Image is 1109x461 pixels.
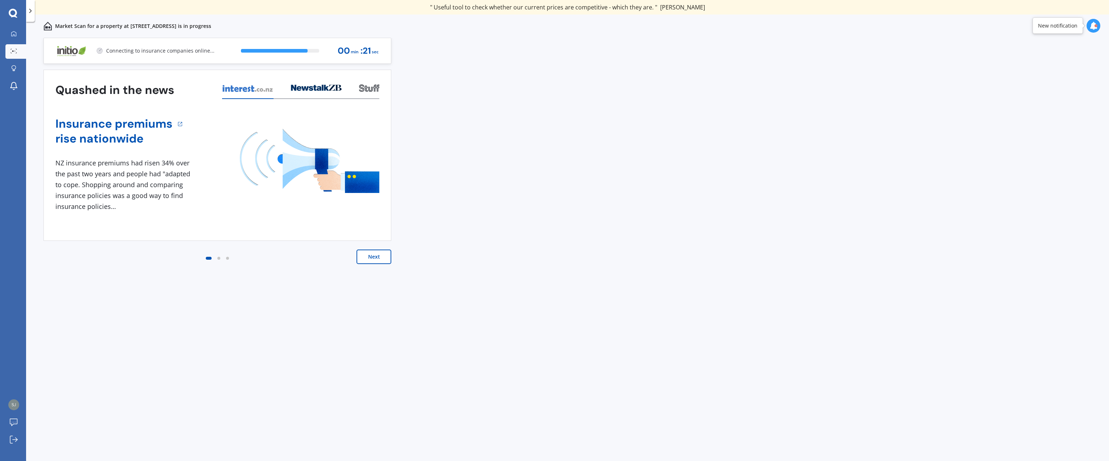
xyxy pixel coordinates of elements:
img: home-and-contents.b802091223b8502ef2dd.svg [43,22,52,30]
img: 8dc0bda99a5b5b8a5bdbba56ec22afca [8,399,19,410]
button: Next [357,250,391,264]
h3: Quashed in the news [55,83,174,98]
div: NZ insurance premiums had risen 34% over the past two years and people had "adapted to cope. Shop... [55,158,193,212]
a: Insurance premiums [55,116,172,131]
span: : 21 [360,46,371,56]
span: 00 [338,46,350,56]
img: media image [240,129,379,193]
span: min [351,47,359,57]
p: Market Scan for a property at [STREET_ADDRESS] is in progress [55,22,211,30]
span: sec [372,47,379,57]
p: Connecting to insurance companies online... [106,47,214,54]
div: New notification [1038,22,1077,29]
a: rise nationwide [55,131,172,146]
